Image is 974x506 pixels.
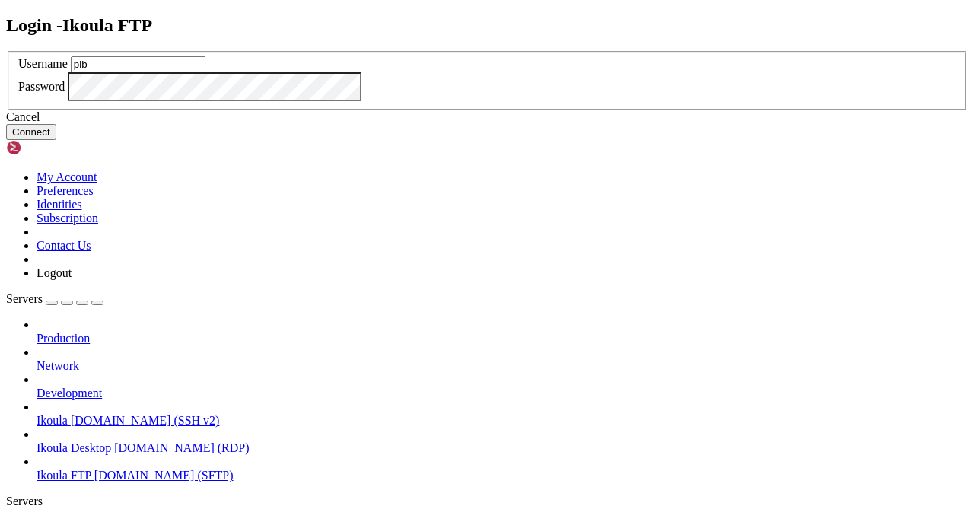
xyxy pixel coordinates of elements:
span: Development [37,387,102,399]
a: Ikoula Desktop [DOMAIN_NAME] (RDP) [37,441,968,455]
img: Shellngn [6,140,94,155]
li: Production [37,318,968,345]
a: Preferences [37,184,94,197]
li: Ikoula Desktop [DOMAIN_NAME] (RDP) [37,428,968,455]
a: Subscription [37,212,98,224]
div: Cancel [6,110,968,124]
span: Servers [6,292,43,305]
a: Logout [37,266,72,279]
a: Identities [37,198,82,211]
li: Ikoula [DOMAIN_NAME] (SSH v2) [37,400,968,428]
span: Ikoula Desktop [37,441,111,454]
li: Development [37,373,968,400]
a: Ikoula [DOMAIN_NAME] (SSH v2) [37,414,968,428]
span: [DOMAIN_NAME] (SFTP) [94,469,234,482]
a: My Account [37,170,97,183]
a: Servers [6,292,103,305]
span: Ikoula FTP [37,469,91,482]
a: Network [37,359,968,373]
span: [DOMAIN_NAME] (RDP) [114,441,249,454]
label: Username [18,57,68,70]
li: Ikoula FTP [DOMAIN_NAME] (SFTP) [37,455,968,482]
a: Ikoula FTP [DOMAIN_NAME] (SFTP) [37,469,968,482]
a: Contact Us [37,239,91,252]
span: [DOMAIN_NAME] (SSH v2) [71,414,220,427]
h2: Login - Ikoula FTP [6,15,968,36]
a: Development [37,387,968,400]
span: Network [37,359,79,372]
span: Production [37,332,90,345]
button: Connect [6,124,56,140]
span: Ikoula [37,414,68,427]
a: Production [37,332,968,345]
label: Password [18,80,65,93]
li: Network [37,345,968,373]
